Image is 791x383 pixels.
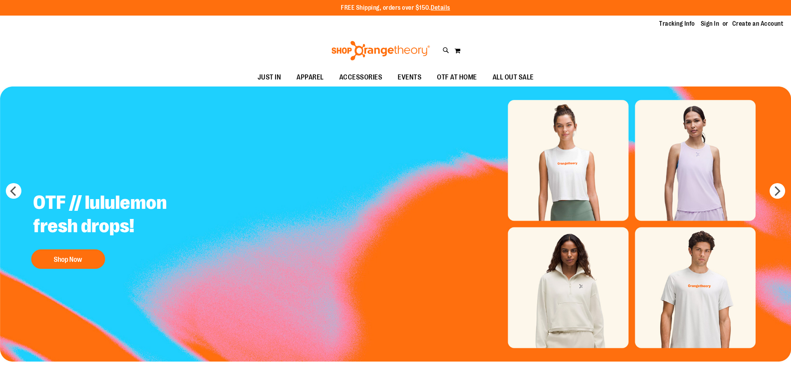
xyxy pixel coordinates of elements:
[330,41,431,60] img: Shop Orangetheory
[493,69,534,86] span: ALL OUT SALE
[398,69,421,86] span: EVENTS
[770,183,785,199] button: next
[339,69,382,86] span: ACCESSORIES
[732,19,784,28] a: Create an Account
[437,69,477,86] span: OTF AT HOME
[659,19,695,28] a: Tracking Info
[6,183,21,199] button: prev
[258,69,281,86] span: JUST IN
[341,4,450,12] p: FREE Shipping, orders over $150.
[31,249,105,269] button: Shop Now
[296,69,324,86] span: APPAREL
[27,185,221,245] h2: OTF // lululemon fresh drops!
[431,4,450,11] a: Details
[701,19,719,28] a: Sign In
